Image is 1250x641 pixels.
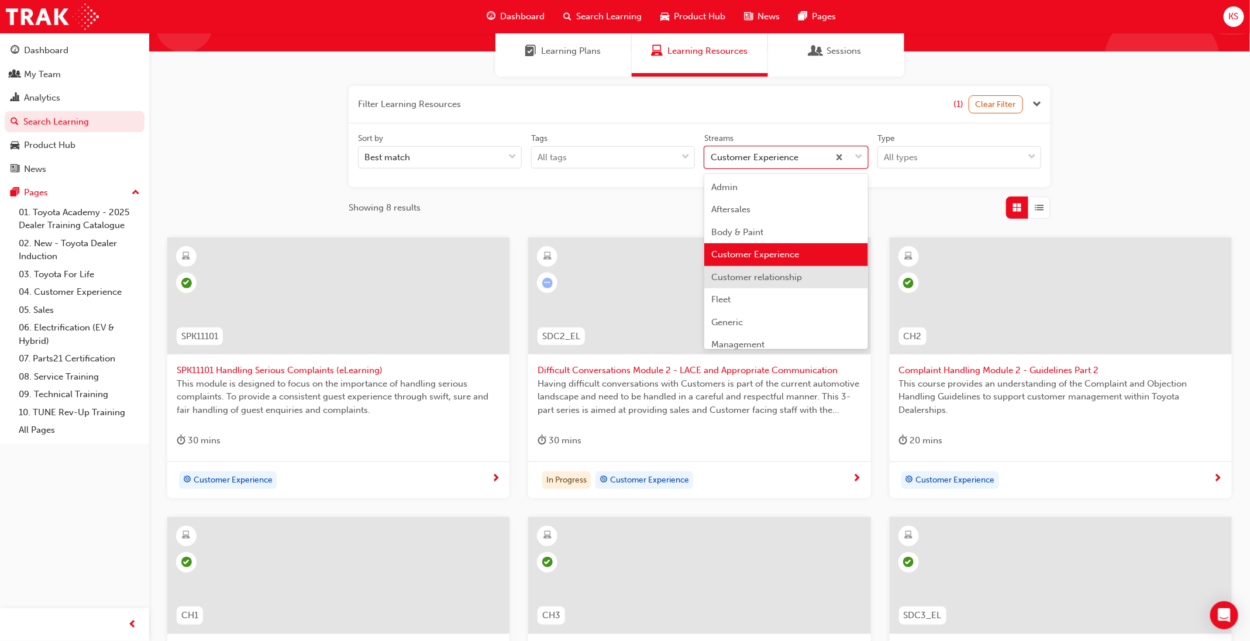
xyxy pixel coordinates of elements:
[11,188,19,198] span: pages-icon
[538,433,581,448] div: 30 mins
[132,185,140,201] span: up-icon
[798,9,807,24] span: pages-icon
[542,278,553,288] span: learningRecordVerb_ATTEMPT-icon
[1032,98,1041,111] button: Close the filter
[358,133,383,144] div: Sort by
[1224,6,1244,27] button: KS
[542,609,560,622] span: CH3
[182,249,191,264] span: learningResourceType_ELEARNING-icon
[24,186,48,199] div: Pages
[855,150,863,165] span: down-icon
[129,618,137,632] span: prev-icon
[495,26,632,77] a: Learning PlansLearning Plans
[5,64,144,85] a: My Team
[14,319,144,350] a: 06. Electrification (EV & Hybrid)
[181,330,218,343] span: SPK11101
[5,40,144,61] a: Dashboard
[538,377,861,417] span: Having difficult conversations with Customers is part of the current automotive landscape and nee...
[24,163,46,176] div: News
[890,237,1232,498] a: CH2Complaint Handling Module 2 - Guidelines Part 2This course provides an understanding of the Co...
[711,182,738,192] span: Admin
[916,474,995,487] span: Customer Experience
[531,133,695,169] label: tagOptions
[14,350,144,368] a: 07. Parts21 Certification
[181,278,192,288] span: learningRecordVerb_COMPLETE-icon
[5,135,144,156] a: Product Hub
[651,5,735,29] a: car-iconProduct Hub
[177,433,185,448] span: duration-icon
[899,377,1223,417] span: This course provides an understanding of the Complaint and Objection Handling Guidelines to suppo...
[538,151,567,164] div: All tags
[177,433,221,448] div: 30 mins
[11,46,19,56] span: guage-icon
[884,151,918,164] div: All types
[711,272,802,282] span: Customer relationship
[711,317,743,328] span: Generic
[525,44,537,58] span: Learning Plans
[904,249,912,264] span: learningResourceType_ELEARNING-icon
[711,249,799,260] span: Customer Experience
[600,473,608,488] span: target-icon
[14,283,144,301] a: 04. Customer Experience
[542,330,580,343] span: SDC2_EL
[11,140,19,151] span: car-icon
[1210,601,1238,629] div: Open Intercom Messenger
[182,528,191,543] span: learningResourceType_ELEARNING-icon
[349,201,421,215] span: Showing 8 results
[563,9,571,24] span: search-icon
[183,473,191,488] span: target-icon
[903,557,914,567] span: learningRecordVerb_COMPLETE-icon
[177,377,500,417] span: This module is designed to focus on the importance of handling serious complaints. To provide a c...
[6,4,99,30] img: Trak
[24,68,61,81] div: My Team
[477,5,554,29] a: guage-iconDashboard
[487,9,495,24] span: guage-icon
[14,301,144,319] a: 05. Sales
[538,364,861,377] span: Difficult Conversations Module 2 - LACE and Appropriate Communication
[899,433,908,448] span: duration-icon
[1028,150,1036,165] span: down-icon
[5,158,144,180] a: News
[711,227,763,237] span: Body & Paint
[768,26,904,77] a: SessionsSessions
[11,117,19,127] span: search-icon
[610,474,689,487] span: Customer Experience
[167,237,509,498] a: SPK11101SPK11101 Handling Serious Complaints (eLearning)This module is designed to focus on the i...
[11,70,19,80] span: people-icon
[667,44,748,58] span: Learning Resources
[24,139,75,152] div: Product Hub
[904,528,912,543] span: learningResourceType_ELEARNING-icon
[1035,201,1044,215] span: List
[543,528,552,543] span: learningResourceType_ELEARNING-icon
[651,44,663,58] span: Learning Resources
[789,5,845,29] a: pages-iconPages
[24,91,60,105] div: Analytics
[14,368,144,386] a: 08. Service Training
[904,330,922,343] span: CH2
[711,204,750,215] span: Aftersales
[181,609,198,622] span: CH1
[660,9,669,24] span: car-icon
[508,150,516,165] span: down-icon
[14,204,144,235] a: 01. Toyota Academy - 2025 Dealer Training Catalogue
[903,278,914,288] span: learningRecordVerb_PASS-icon
[711,151,798,164] div: Customer Experience
[14,235,144,266] a: 02. New - Toyota Dealer Induction
[1214,474,1223,484] span: next-icon
[14,421,144,439] a: All Pages
[853,474,862,484] span: next-icon
[1013,201,1022,215] span: Grid
[899,433,943,448] div: 20 mins
[11,164,19,175] span: news-icon
[542,557,553,567] span: learningRecordVerb_PASS-icon
[554,5,651,29] a: search-iconSearch Learning
[1229,10,1239,23] span: KS
[542,471,591,489] div: In Progress
[704,133,734,144] div: Streams
[181,557,192,567] span: learningRecordVerb_PASS-icon
[744,9,753,24] span: news-icon
[681,150,690,165] span: down-icon
[194,474,273,487] span: Customer Experience
[543,249,552,264] span: learningResourceType_ELEARNING-icon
